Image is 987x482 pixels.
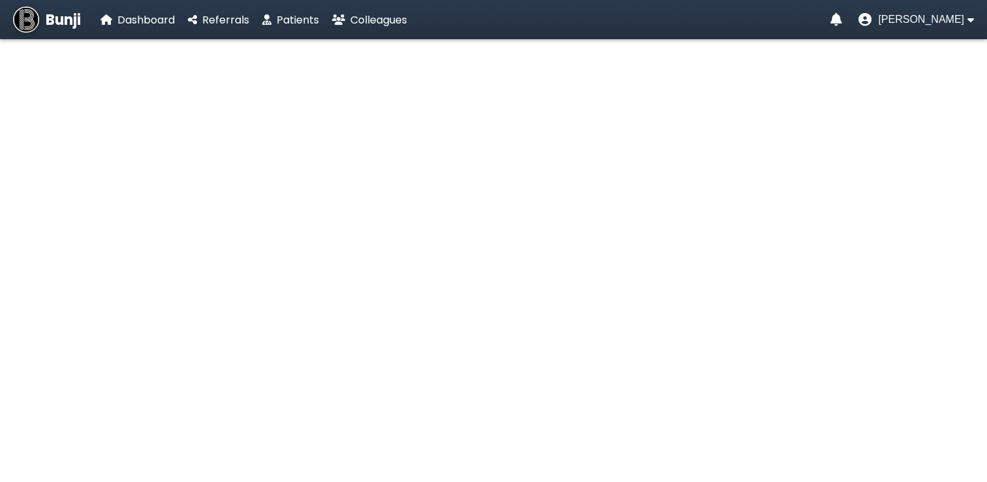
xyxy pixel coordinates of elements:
[878,14,964,25] span: [PERSON_NAME]
[117,12,175,27] span: Dashboard
[188,12,249,28] a: Referrals
[46,9,81,31] span: Bunji
[100,12,175,28] a: Dashboard
[332,12,407,28] a: Colleagues
[13,7,39,33] img: Bunji Dental Referral Management
[262,12,319,28] a: Patients
[13,7,81,33] a: Bunji
[858,13,974,26] button: User menu
[830,13,842,26] a: Notifications
[277,12,319,27] span: Patients
[202,12,249,27] span: Referrals
[350,12,407,27] span: Colleagues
